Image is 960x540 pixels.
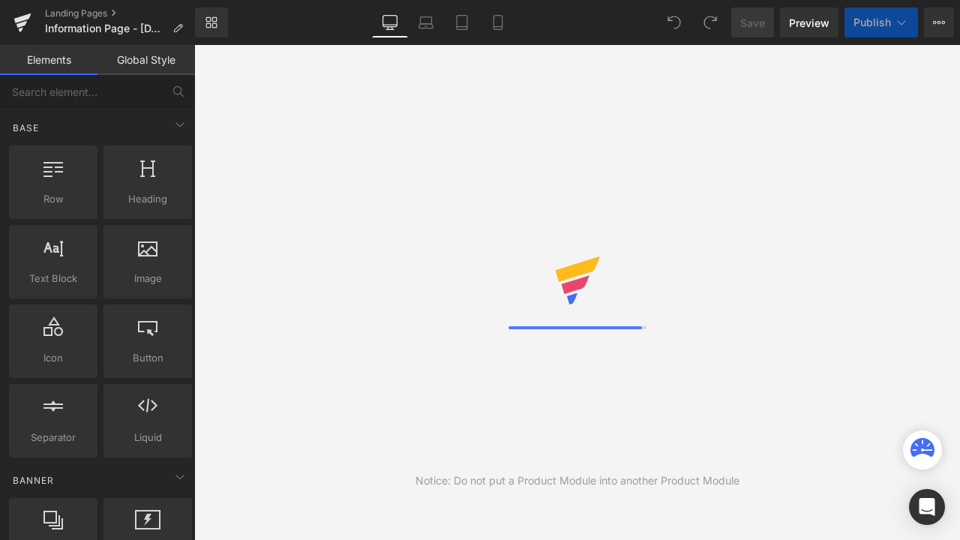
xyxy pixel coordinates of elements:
[13,350,93,366] span: Icon
[444,7,480,37] a: Tablet
[480,7,516,37] a: Mobile
[695,7,725,37] button: Redo
[195,7,228,37] a: New Library
[924,7,954,37] button: More
[108,191,187,207] span: Heading
[853,16,891,28] span: Publish
[108,271,187,286] span: Image
[740,15,765,31] span: Save
[415,472,739,489] div: Notice: Do not put a Product Module into another Product Module
[45,7,195,19] a: Landing Pages
[108,430,187,445] span: Liquid
[45,22,166,34] span: Information Page - [DATE] 13:18:19
[13,271,93,286] span: Text Block
[13,430,93,445] span: Separator
[108,350,187,366] span: Button
[408,7,444,37] a: Laptop
[13,191,93,207] span: Row
[909,489,945,525] div: Open Intercom Messenger
[780,7,838,37] a: Preview
[789,15,829,31] span: Preview
[372,7,408,37] a: Desktop
[11,473,55,487] span: Banner
[97,45,195,75] a: Global Style
[844,7,918,37] button: Publish
[659,7,689,37] button: Undo
[11,121,40,135] span: Base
